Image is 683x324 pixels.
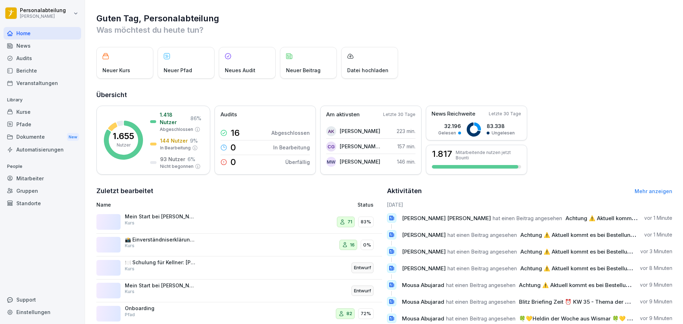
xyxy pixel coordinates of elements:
[96,234,382,257] a: 📸 Einverständniserklärung für Foto- und VideonutzungKurs160%
[125,312,135,318] p: Pfad
[271,129,310,137] p: Abgeschlossen
[432,150,452,158] h3: 1.817
[635,188,672,194] a: Mehr anzeigen
[4,77,81,89] a: Veranstaltungen
[225,67,255,74] p: Neues Audit
[67,133,79,141] div: New
[187,155,195,163] p: 6 %
[4,293,81,306] div: Support
[402,298,444,305] span: Mousa Abujarad
[231,158,236,166] p: 0
[402,282,444,288] span: Mousa Abujarad
[402,215,491,222] span: [PERSON_NAME] [PERSON_NAME]
[640,265,672,272] p: vor 8 Minuten
[4,94,81,106] p: Library
[231,129,240,137] p: 16
[273,144,310,151] p: In Bearbeitung
[125,288,134,295] p: Kurs
[402,315,444,322] span: Mousa Abujarad
[96,90,672,100] h2: Übersicht
[644,214,672,222] p: vor 1 Minute
[640,281,672,288] p: vor 9 Minuten
[519,298,681,305] span: Blitz Briefing Zeit ⏰ KW 35 - Thema der Woche: Dips / Saucen
[4,52,81,64] a: Audits
[20,7,66,14] p: Personalabteilung
[644,231,672,238] p: vor 1 Minute
[125,243,134,249] p: Kurs
[397,158,415,165] p: 146 min.
[285,158,310,166] p: Überfällig
[125,266,134,272] p: Kurs
[190,137,198,144] p: 9 %
[361,310,371,317] p: 72%
[383,111,415,118] p: Letzte 30 Tage
[456,150,521,160] p: Mitarbeitende nutzen jetzt Bounti
[354,264,371,271] p: Entwurf
[363,241,371,249] p: 0%
[448,265,517,272] span: hat einen Beitrag angesehen
[20,14,66,19] p: [PERSON_NAME]
[446,282,515,288] span: hat einen Beitrag angesehen
[326,142,336,152] div: CG
[397,127,415,135] p: 223 min.
[397,143,415,150] p: 157 min.
[125,220,134,226] p: Kurs
[326,157,336,167] div: MW
[340,127,380,135] p: [PERSON_NAME]
[125,305,196,312] p: Onboarding
[438,130,456,136] p: Gelesen
[340,143,381,150] p: [PERSON_NAME] [PERSON_NAME]
[4,185,81,197] a: Gruppen
[96,256,382,280] a: 🍽️ Schulung für Kellner: [PERSON_NAME]KursEntwurf
[125,282,196,289] p: Mein Start bei [PERSON_NAME] - Personalfragebogen
[96,186,382,196] h2: Zuletzt bearbeitet
[125,213,196,220] p: Mein Start bei [PERSON_NAME] - Personalfragebogen
[96,24,672,36] p: Was möchtest du heute tun?
[431,110,475,118] p: News Reichweite
[4,143,81,156] a: Automatisierungen
[402,265,446,272] span: [PERSON_NAME]
[640,315,672,322] p: vor 9 Minuten
[348,218,352,225] p: 71
[492,130,515,136] p: Ungelesen
[4,172,81,185] a: Mitarbeiter
[4,161,81,172] p: People
[4,106,81,118] a: Kurse
[160,137,188,144] p: 144 Nutzer
[113,132,134,140] p: 1.655
[160,126,193,133] p: Abgeschlossen
[446,298,515,305] span: hat einen Beitrag angesehen
[487,122,515,130] p: 83.338
[4,27,81,39] a: Home
[387,186,422,196] h2: Aktivitäten
[117,142,131,148] p: Nutzer
[96,201,275,208] p: Name
[160,145,191,151] p: In Bearbeitung
[4,306,81,318] div: Einstellungen
[102,67,130,74] p: Neuer Kurs
[160,155,185,163] p: 93 Nutzer
[4,39,81,52] a: News
[340,158,380,165] p: [PERSON_NAME]
[358,201,374,208] p: Status
[347,67,388,74] p: Datei hochladen
[160,111,188,126] p: 1.418 Nutzer
[448,232,517,238] span: hat einen Beitrag angesehen
[446,315,515,322] span: hat einen Beitrag angesehen
[125,259,196,266] p: 🍽️ Schulung für Kellner: [PERSON_NAME]
[221,111,237,119] p: Audits
[361,218,371,225] p: 83%
[387,201,673,208] h6: [DATE]
[286,67,321,74] p: Neuer Beitrag
[402,248,446,255] span: [PERSON_NAME]
[640,248,672,255] p: vor 3 Minuten
[4,131,81,144] a: DokumenteNew
[326,111,360,119] p: Am aktivsten
[231,143,236,152] p: 0
[350,241,355,249] p: 16
[489,111,521,117] p: Letzte 30 Tage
